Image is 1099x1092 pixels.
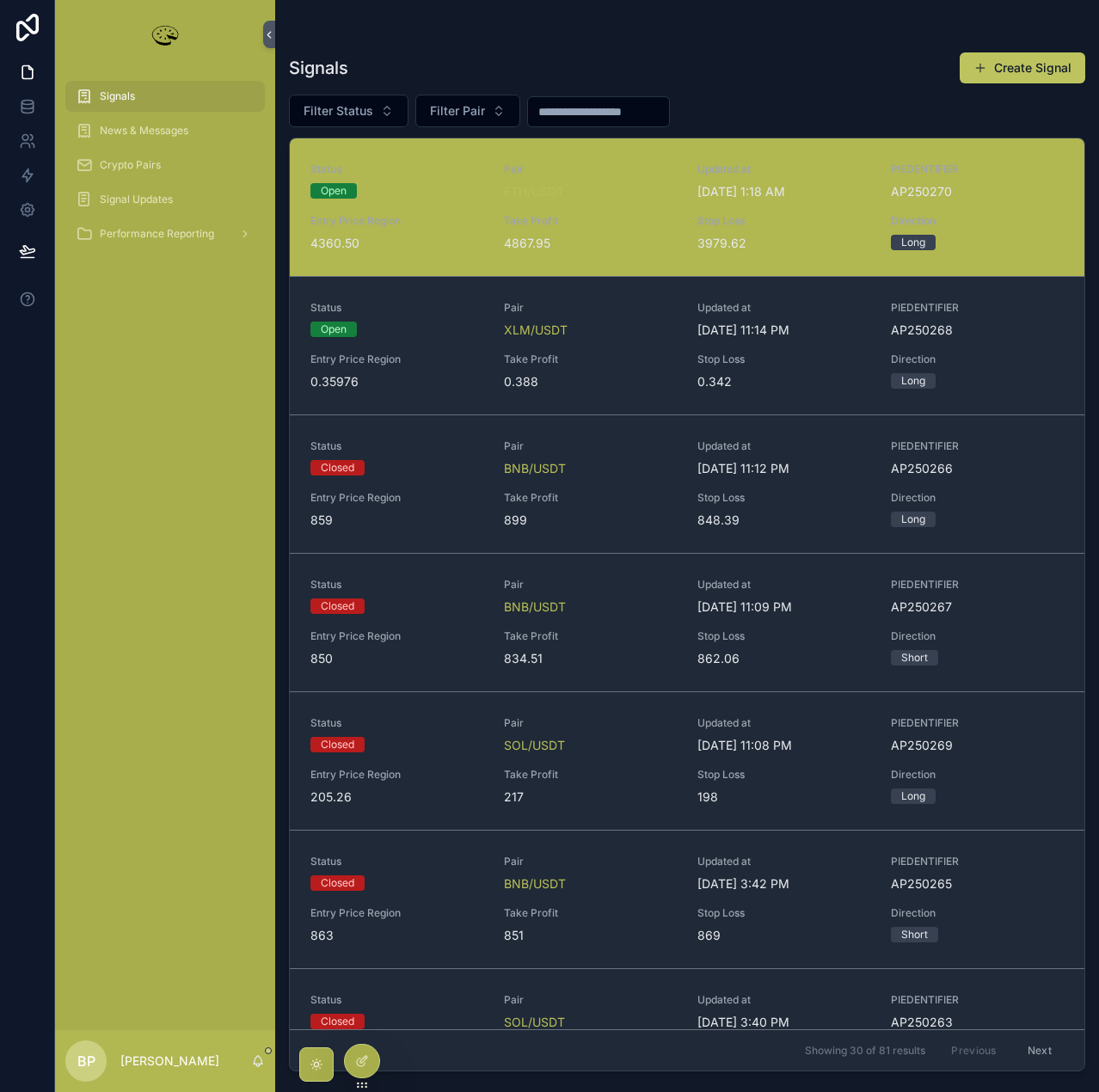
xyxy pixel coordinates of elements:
a: BNB/USDT [504,598,566,616]
span: 862.06 [697,650,870,667]
span: 4867.95 [504,235,677,252]
span: Status [310,163,483,176]
a: StatusClosedPairSOL/USDTUpdated at[DATE] 11:08 PMPIEDENTIFIERAP250269Entry Price Region205.26Take... [290,691,1084,830]
span: Updated at [697,163,870,176]
button: Next [1016,1037,1064,1064]
span: Stop Loss [697,214,870,228]
span: AP250263 [891,1014,1064,1031]
span: [DATE] 3:42 PM [697,875,870,893]
span: 869 [697,927,870,944]
img: App logo [148,21,182,48]
div: Closed [321,598,354,614]
a: Signals [65,81,265,112]
a: StatusClosedPairBNB/USDTUpdated at[DATE] 11:12 PMPIEDENTIFIERAP250266Entry Price Region859Take Pr... [290,414,1084,553]
div: Closed [321,1014,354,1029]
button: Select Button [289,95,408,127]
span: 0.342 [697,373,870,390]
span: News & Messages [100,124,188,138]
span: ETH/USDT [504,183,564,200]
span: Entry Price Region [310,629,483,643]
span: PIEDENTIFIER [891,855,1064,868]
span: PIEDENTIFIER [891,993,1064,1007]
span: 217 [504,788,677,806]
span: 0.388 [504,373,677,390]
span: Filter Pair [430,102,485,120]
span: Pair [504,578,677,592]
div: Closed [321,460,354,475]
span: 899 [504,512,677,529]
a: StatusClosedPairBNB/USDTUpdated at[DATE] 11:09 PMPIEDENTIFIERAP250267Entry Price Region850Take Pr... [290,553,1084,691]
span: AP250269 [891,737,1064,754]
div: Long [901,373,925,389]
div: Short [901,927,928,942]
span: 863 [310,927,483,944]
span: 4360.50 [310,235,483,252]
span: PIEDENTIFIER [891,439,1064,453]
span: BP [77,1051,95,1071]
p: [PERSON_NAME] [120,1052,219,1070]
span: Stop Loss [697,629,870,643]
span: Signals [100,89,135,103]
span: Entry Price Region [310,214,483,228]
span: Updated at [697,993,870,1007]
span: [DATE] 11:12 PM [697,460,870,477]
span: Entry Price Region [310,768,483,782]
span: Stop Loss [697,491,870,505]
span: Status [310,716,483,730]
div: Short [901,650,928,666]
span: BNB/USDT [504,460,566,477]
button: Create Signal [960,52,1085,83]
span: Stop Loss [697,353,870,366]
span: Direction [891,353,1064,366]
span: Entry Price Region [310,491,483,505]
span: Updated at [697,716,870,730]
span: Pair [504,855,677,868]
span: [DATE] 3:40 PM [697,1014,870,1031]
span: 205.26 [310,788,483,806]
span: AP250266 [891,460,1064,477]
a: XLM/USDT [504,322,568,339]
span: AP250267 [891,598,1064,616]
span: Take Profit [504,214,677,228]
div: Closed [321,737,354,752]
a: StatusOpenPairETH/USDTUpdated at[DATE] 1:18 AMPIEDENTIFIERAP250270Entry Price Region4360.50Take P... [290,138,1084,276]
span: PIEDENTIFIER [891,301,1064,315]
span: 834.51 [504,650,677,667]
span: Direction [891,768,1064,782]
span: Stop Loss [697,768,870,782]
span: AP250265 [891,875,1064,893]
h1: Signals [289,56,348,80]
span: [DATE] 11:14 PM [697,322,870,339]
span: Status [310,301,483,315]
span: 848.39 [697,512,870,529]
span: Status [310,578,483,592]
div: Closed [321,875,354,891]
span: AP250268 [891,322,1064,339]
a: Performance Reporting [65,218,265,249]
span: Take Profit [504,768,677,782]
span: Entry Price Region [310,353,483,366]
div: Long [901,235,925,250]
span: Take Profit [504,906,677,920]
span: [DATE] 1:18 AM [697,183,870,200]
span: Updated at [697,439,870,453]
span: PIEDENTIFIER [891,578,1064,592]
div: Open [321,322,347,337]
span: Status [310,993,483,1007]
span: Filter Status [304,102,373,120]
span: 3979.62 [697,235,870,252]
span: Crypto Pairs [100,158,161,172]
span: Updated at [697,855,870,868]
span: Performance Reporting [100,227,214,241]
a: BNB/USDT [504,875,566,893]
span: 198 [697,788,870,806]
span: Status [310,439,483,453]
span: [DATE] 11:09 PM [697,598,870,616]
span: Status [310,855,483,868]
a: StatusClosedPairBNB/USDTUpdated at[DATE] 3:42 PMPIEDENTIFIERAP250265Entry Price Region863Take Pro... [290,830,1084,968]
span: SOL/USDT [504,1014,565,1031]
span: Showing 30 of 81 results [805,1044,925,1058]
button: Select Button [415,95,520,127]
